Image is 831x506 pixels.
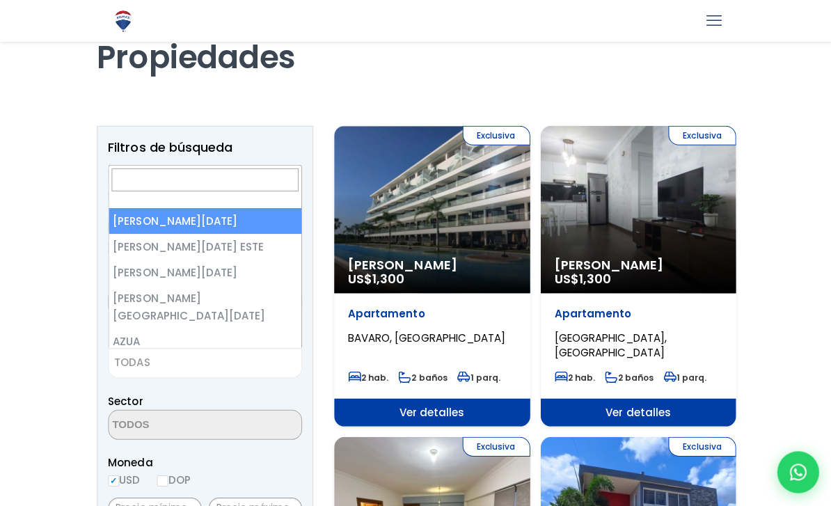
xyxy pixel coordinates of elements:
[553,306,721,320] p: Apartamento
[539,397,735,425] span: Ver detalles
[109,351,301,371] span: TODAS
[553,269,610,287] span: US$
[347,330,504,345] span: BAVARO, [GEOGRAPHIC_DATA]
[347,258,515,271] span: [PERSON_NAME]
[108,140,301,154] h2: Filtros de búsqueda
[109,233,301,259] li: [PERSON_NAME][DATE] ESTE
[372,269,404,287] span: 1,300
[108,393,143,407] span: Sector
[333,125,529,425] a: Exclusiva [PERSON_NAME] US$1,300 Apartamento BAVARO, [GEOGRAPHIC_DATA] 2 hab. 2 baños 1 parq. Ver...
[347,269,404,287] span: US$
[347,306,515,320] p: Apartamento
[157,474,168,485] input: DOP
[456,370,499,382] span: 1 parq.
[108,474,119,485] input: USD
[333,397,529,425] span: Ver detalles
[157,470,190,487] label: DOP
[553,370,594,382] span: 2 hab.
[553,330,665,358] span: [GEOGRAPHIC_DATA], [GEOGRAPHIC_DATA]
[397,370,446,382] span: 2 baños
[108,347,301,377] span: TODAS
[662,370,705,382] span: 1 parq.
[108,452,301,470] span: Moneda
[111,9,135,33] img: Logo de REMAX
[461,436,529,455] span: Exclusiva
[347,370,388,382] span: 2 hab.
[461,125,529,145] span: Exclusiva
[667,436,734,455] span: Exclusiva
[553,258,721,271] span: [PERSON_NAME]
[109,285,301,328] li: [PERSON_NAME][GEOGRAPHIC_DATA][DATE]
[109,259,301,285] li: [PERSON_NAME][DATE]
[109,207,301,233] li: [PERSON_NAME][DATE]
[667,125,734,145] span: Exclusiva
[578,269,610,287] span: 1,300
[603,370,652,382] span: 2 baños
[114,354,150,368] span: TODAS
[109,328,301,354] li: AZUA
[539,125,735,425] a: Exclusiva [PERSON_NAME] US$1,300 Apartamento [GEOGRAPHIC_DATA], [GEOGRAPHIC_DATA] 2 hab. 2 baños ...
[111,168,298,191] input: Search
[700,9,724,33] a: mobile menu
[108,164,301,182] label: Comprar
[108,470,140,487] label: USD
[109,409,244,439] textarea: Search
